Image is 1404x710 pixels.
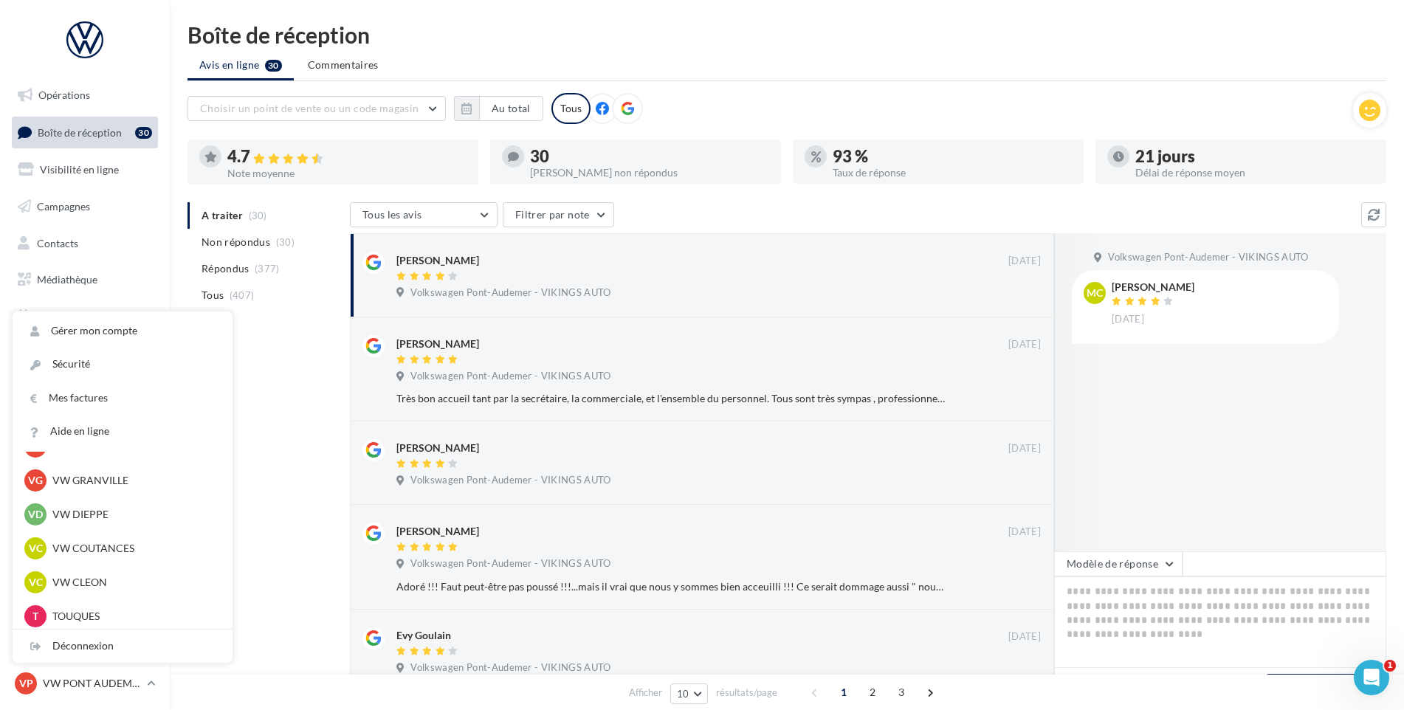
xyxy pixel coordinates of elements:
[396,337,479,351] div: [PERSON_NAME]
[52,541,215,556] p: VW COUTANCES
[200,102,419,114] span: Choisir un point de vente ou un code magasin
[202,235,270,249] span: Non répondus
[9,117,161,148] a: Boîte de réception30
[1108,251,1308,264] span: Volkswagen Pont-Audemer - VIKINGS AUTO
[530,148,769,165] div: 30
[1135,168,1374,178] div: Délai de réponse moyen
[40,163,119,176] span: Visibilité en ligne
[861,680,884,704] span: 2
[716,686,777,700] span: résultats/page
[308,58,379,72] span: Commentaires
[43,676,141,691] p: VW PONT AUDEMER
[1384,660,1396,672] span: 1
[1087,286,1103,300] span: MC
[52,609,215,624] p: TOUQUES
[9,387,161,430] a: Campagnes DataOnDemand
[396,579,945,594] div: Adoré !!! Faut peut-être pas poussé !!!...mais il vrai que nous y sommes bien acceuilli !!! Ce se...
[396,524,479,539] div: [PERSON_NAME]
[396,391,945,406] div: Très bon accueil tant par la secrétaire, la commerciale, et l'ensemble du personnel. Tous sont tr...
[227,148,467,165] div: 4.7
[530,168,769,178] div: [PERSON_NAME] non répondus
[13,415,233,448] a: Aide en ligne
[1112,282,1194,292] div: [PERSON_NAME]
[227,168,467,179] div: Note moyenne
[396,628,451,643] div: Evy Goulain
[13,382,233,415] a: Mes factures
[396,441,479,455] div: [PERSON_NAME]
[52,473,215,488] p: VW GRANVILLE
[350,202,498,227] button: Tous les avis
[1008,630,1041,644] span: [DATE]
[833,148,1072,165] div: 93 %
[9,191,161,222] a: Campagnes
[1112,313,1144,326] span: [DATE]
[52,507,215,522] p: VW DIEPPE
[28,507,43,522] span: VD
[670,683,708,704] button: 10
[37,200,90,213] span: Campagnes
[1008,442,1041,455] span: [DATE]
[9,154,161,185] a: Visibilité en ligne
[29,541,43,556] span: VC
[276,236,295,248] span: (30)
[1054,551,1183,576] button: Modèle de réponse
[135,127,152,139] div: 30
[410,474,610,487] span: Volkswagen Pont-Audemer - VIKINGS AUTO
[38,89,90,101] span: Opérations
[551,93,591,124] div: Tous
[629,686,662,700] span: Afficher
[1008,525,1041,539] span: [DATE]
[503,202,614,227] button: Filtrer par note
[454,96,543,121] button: Au total
[13,630,233,663] div: Déconnexion
[1354,660,1389,695] iframe: Intercom live chat
[13,314,233,348] a: Gérer mon compte
[202,288,224,303] span: Tous
[37,310,86,323] span: Calendrier
[28,473,43,488] span: VG
[32,609,38,624] span: T
[9,338,161,382] a: PLV et print personnalisable
[410,661,610,675] span: Volkswagen Pont-Audemer - VIKINGS AUTO
[410,286,610,300] span: Volkswagen Pont-Audemer - VIKINGS AUTO
[9,301,161,332] a: Calendrier
[38,125,122,138] span: Boîte de réception
[1008,338,1041,351] span: [DATE]
[12,669,158,697] a: VP VW PONT AUDEMER
[410,370,610,383] span: Volkswagen Pont-Audemer - VIKINGS AUTO
[410,557,610,571] span: Volkswagen Pont-Audemer - VIKINGS AUTO
[833,168,1072,178] div: Taux de réponse
[832,680,856,704] span: 1
[677,688,689,700] span: 10
[19,676,33,691] span: VP
[9,80,161,111] a: Opérations
[13,348,233,381] a: Sécurité
[37,236,78,249] span: Contacts
[396,253,479,268] div: [PERSON_NAME]
[230,289,255,301] span: (407)
[187,24,1386,46] div: Boîte de réception
[889,680,913,704] span: 3
[202,261,250,276] span: Répondus
[1008,255,1041,268] span: [DATE]
[255,263,280,275] span: (377)
[1135,148,1374,165] div: 21 jours
[52,575,215,590] p: VW CLEON
[9,228,161,259] a: Contacts
[29,575,43,590] span: VC
[37,273,97,286] span: Médiathèque
[9,264,161,295] a: Médiathèque
[479,96,543,121] button: Au total
[187,96,446,121] button: Choisir un point de vente ou un code magasin
[362,208,422,221] span: Tous les avis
